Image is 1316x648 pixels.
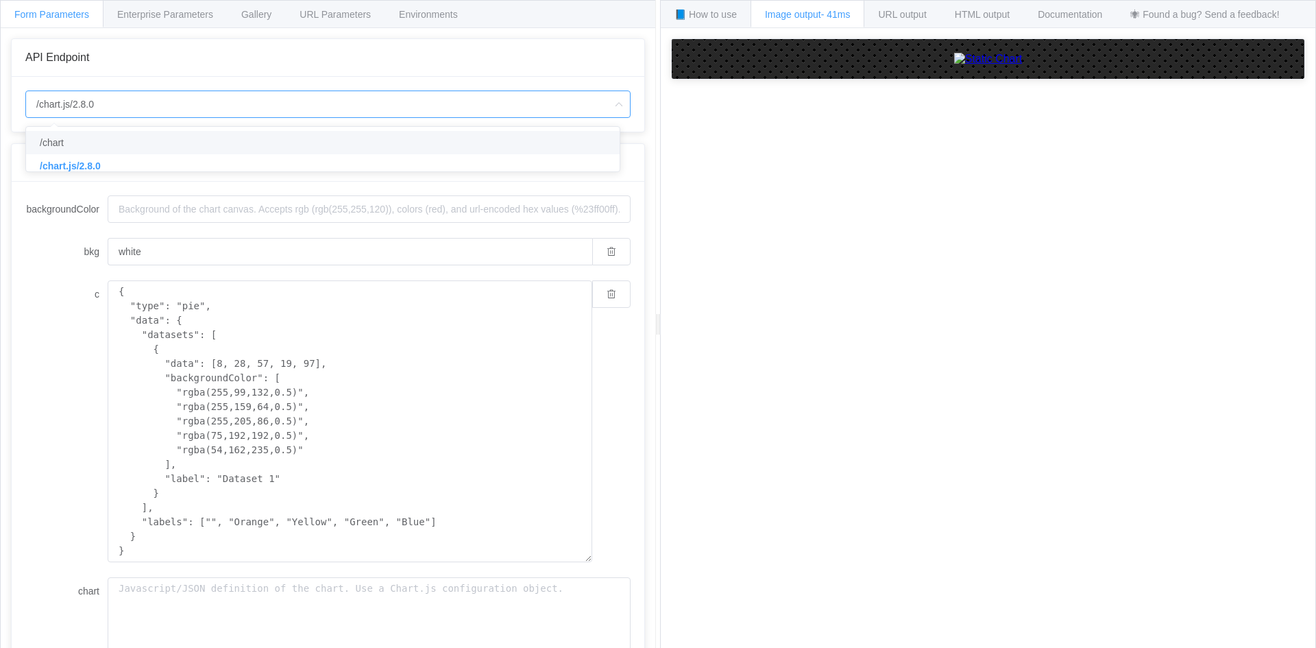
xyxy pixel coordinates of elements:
[955,9,1010,20] span: HTML output
[765,9,851,20] span: Image output
[821,9,851,20] span: - 41ms
[25,577,108,605] label: chart
[108,238,592,265] input: Background of the chart canvas. Accepts rgb (rgb(255,255,120)), colors (red), and url-encoded hex...
[399,9,458,20] span: Environments
[25,51,89,63] span: API Endpoint
[25,238,108,265] label: bkg
[25,280,108,308] label: c
[40,137,64,148] span: /chart
[14,9,89,20] span: Form Parameters
[1130,9,1279,20] span: 🕷 Found a bug? Send a feedback!
[1038,9,1102,20] span: Documentation
[40,160,101,171] span: /chart.js/2.8.0
[241,9,271,20] span: Gallery
[674,9,737,20] span: 📘 How to use
[108,195,631,223] input: Background of the chart canvas. Accepts rgb (rgb(255,255,120)), colors (red), and url-encoded hex...
[25,91,631,118] input: Select
[954,53,1023,65] img: Static Chart
[878,9,926,20] span: URL output
[117,9,213,20] span: Enterprise Parameters
[25,195,108,223] label: backgroundColor
[300,9,371,20] span: URL Parameters
[685,53,1291,65] a: Static Chart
